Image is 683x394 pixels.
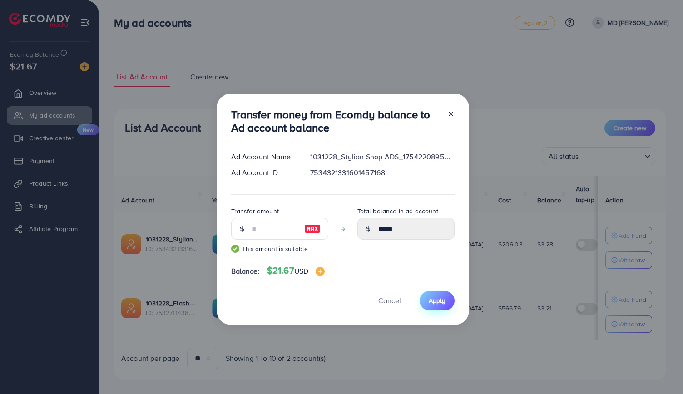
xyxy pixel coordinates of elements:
[357,207,438,216] label: Total balance in ad account
[231,207,279,216] label: Transfer amount
[303,152,461,162] div: 1031228_Stylian Shop ADS_1754220895018
[420,291,455,310] button: Apply
[378,295,401,305] span: Cancel
[429,296,445,305] span: Apply
[224,167,303,178] div: Ad Account ID
[304,223,321,234] img: image
[231,244,328,253] small: This amount is suitable
[367,291,412,310] button: Cancel
[224,152,303,162] div: Ad Account Name
[303,167,461,178] div: 7534321331601457168
[644,353,676,387] iframe: Chat
[231,108,440,134] h3: Transfer money from Ecomdy balance to Ad account balance
[267,265,325,276] h4: $21.67
[316,267,325,276] img: image
[294,266,308,276] span: USD
[231,245,239,253] img: guide
[231,266,260,276] span: Balance:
